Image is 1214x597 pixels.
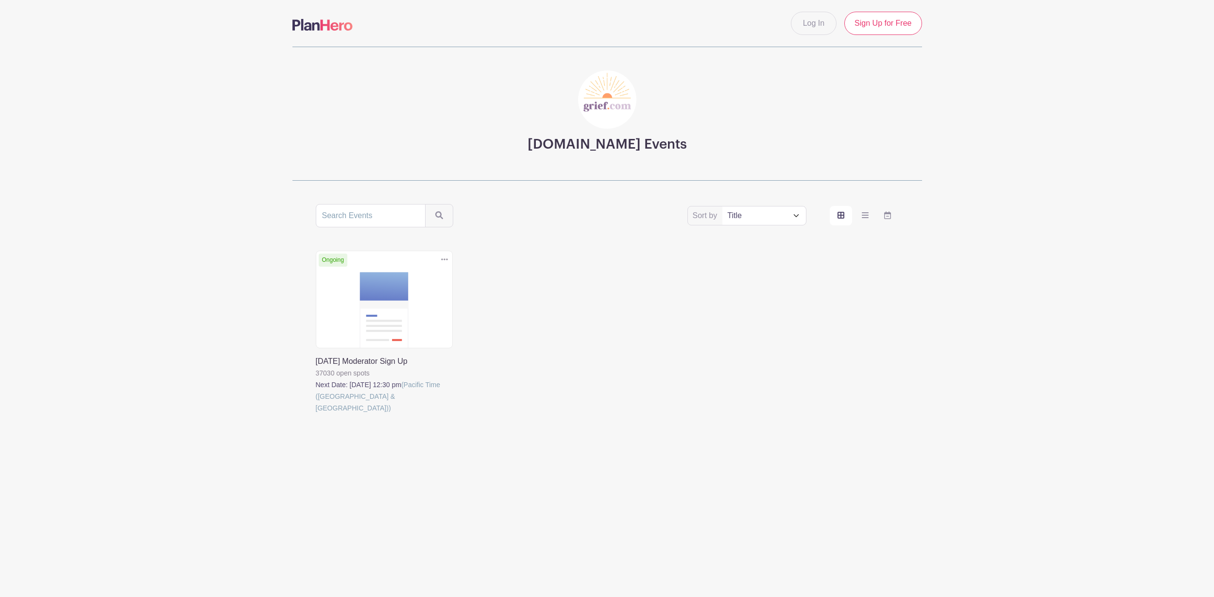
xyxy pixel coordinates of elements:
a: Sign Up for Free [844,12,922,35]
img: logo-507f7623f17ff9eddc593b1ce0a138ce2505c220e1c5a4e2b4648c50719b7d32.svg [292,19,353,31]
label: Sort by [693,210,720,222]
input: Search Events [316,204,426,227]
div: order and view [830,206,899,225]
img: grief-logo-planhero.png [578,70,636,129]
h3: [DOMAIN_NAME] Events [528,136,687,153]
a: Log In [791,12,837,35]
